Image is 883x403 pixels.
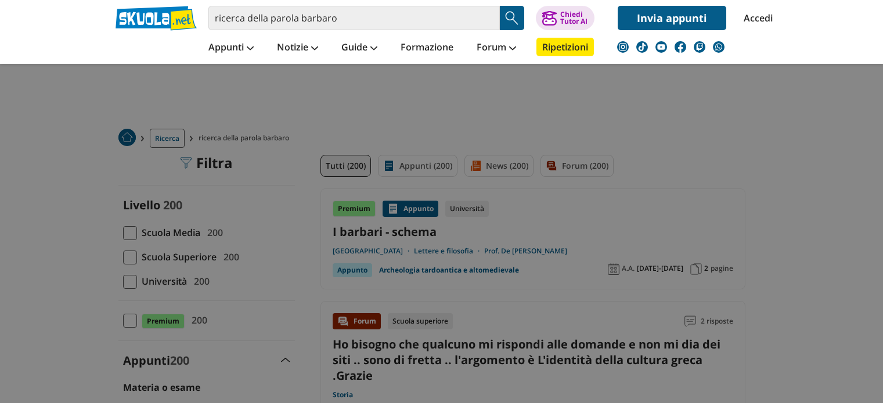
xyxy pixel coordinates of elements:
img: twitch [694,41,705,53]
img: tiktok [636,41,648,53]
img: instagram [617,41,629,53]
a: Invia appunti [618,6,726,30]
a: Forum [474,38,519,59]
img: WhatsApp [713,41,725,53]
a: Guide [338,38,380,59]
img: Cerca appunti, riassunti o versioni [503,9,521,27]
img: facebook [675,41,686,53]
a: Formazione [398,38,456,59]
button: ChiediTutor AI [536,6,594,30]
input: Cerca appunti, riassunti o versioni [208,6,500,30]
a: Ripetizioni [536,38,594,56]
a: Notizie [274,38,321,59]
a: Appunti [206,38,257,59]
button: Search Button [500,6,524,30]
img: youtube [655,41,667,53]
div: Chiedi Tutor AI [560,11,588,25]
a: Accedi [744,6,768,30]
